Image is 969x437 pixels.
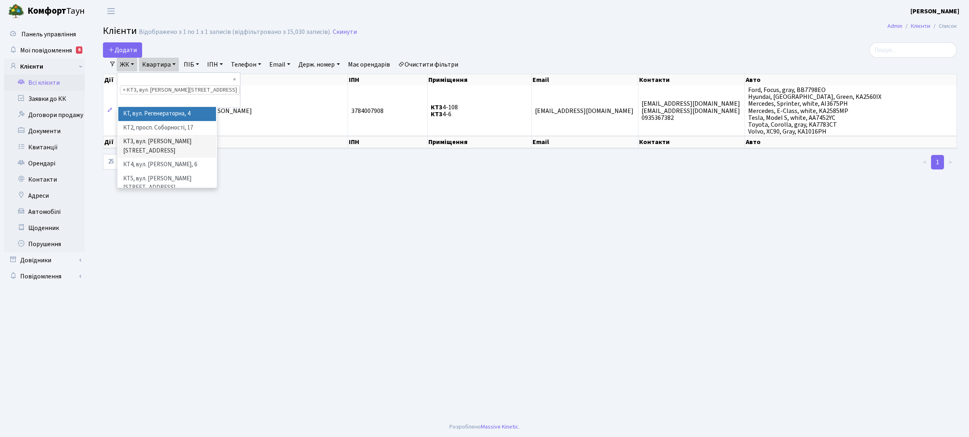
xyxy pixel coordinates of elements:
li: КТ4, вул. [PERSON_NAME], 6 [118,158,216,172]
th: Контакти [638,74,745,86]
th: Дії [103,74,154,86]
th: ІПН [348,136,428,148]
span: Таун [27,4,85,18]
th: Контакти [638,136,745,148]
a: Автомобілі [4,204,85,220]
a: Мої повідомлення6 [4,42,85,59]
a: Щоденник [4,220,85,236]
span: Панель управління [21,30,76,39]
span: 3784007908 [351,107,384,115]
a: ЖК [117,58,137,71]
a: Адреси [4,188,85,204]
span: × [123,86,126,94]
th: Приміщення [428,74,532,86]
a: Орендарі [4,155,85,171]
a: Договори продажу [4,107,85,123]
select: записів на сторінці [103,154,126,169]
a: Контакти [4,171,85,188]
th: ІПН [348,74,428,86]
span: [EMAIL_ADDRESS][DOMAIN_NAME] [EMAIL_ADDRESS][DOMAIN_NAME] 0935367382 [642,100,740,122]
a: Скинути [333,28,357,36]
li: КТ2, просп. Соборності, 17 [118,121,216,135]
a: Документи [4,123,85,139]
a: [PERSON_NAME] [910,6,959,16]
label: записів на сторінці [103,154,185,169]
a: Email [266,58,294,71]
span: 4-108 4-6 [431,103,458,119]
span: [PERSON_NAME] [204,107,252,115]
a: Держ. номер [295,58,343,71]
th: Дії [103,136,154,148]
a: Повідомлення [4,268,85,284]
li: Список [930,22,957,31]
span: [EMAIL_ADDRESS][DOMAIN_NAME] [535,107,633,115]
th: Авто [745,74,957,86]
span: Ford, Focus, gray, BB7798EO Hyundai, [GEOGRAPHIC_DATA], Green, KA2560IX Mercedes, Sprinter, white... [748,86,881,136]
a: Довідники [4,252,85,268]
div: 6 [76,46,82,54]
th: Авто [745,136,957,148]
li: КТ3, вул. [PERSON_NAME][STREET_ADDRESS] [118,135,216,158]
nav: breadcrumb [875,18,969,35]
a: Всі клієнти [4,75,85,91]
div: Розроблено . [449,422,520,431]
th: Email [532,136,638,148]
a: Заявки до КК [4,91,85,107]
a: Клієнти [911,22,930,30]
a: Очистити фільтри [395,58,461,71]
a: Квитанції [4,139,85,155]
span: Мої повідомлення [20,46,72,55]
th: ПІБ [201,74,348,86]
span: Клієнти [103,24,137,38]
th: ПІБ [201,136,348,148]
a: Massive Kinetic [481,422,518,431]
a: Телефон [228,58,264,71]
th: Приміщення [428,136,532,148]
li: КТ5, вул. [PERSON_NAME][STREET_ADDRESS] [118,172,216,195]
button: Переключити навігацію [101,4,121,18]
b: КТ3 [431,110,443,119]
b: [PERSON_NAME] [910,7,959,16]
a: Клієнти [4,59,85,75]
span: Видалити всі елементи [233,75,236,84]
a: ІПН [204,58,226,71]
b: КТ3 [431,103,443,112]
img: logo.png [8,3,24,19]
div: Відображено з 1 по 1 з 1 записів (відфільтровано з 15,030 записів). [139,28,331,36]
a: Порушення [4,236,85,252]
th: Email [532,74,638,86]
input: Пошук... [869,42,957,58]
span: Додати [108,46,137,54]
a: Додати [103,42,142,58]
li: КТ, вул. Регенераторна, 4 [118,107,216,121]
a: Панель управління [4,26,85,42]
a: Квартира [139,58,179,71]
a: ПІБ [180,58,202,71]
b: Комфорт [27,4,66,17]
a: 1 [931,155,944,169]
a: Admin [887,22,902,30]
li: КТ3, вул. Березнева, 16 [120,86,240,94]
a: Має орендарів [345,58,393,71]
